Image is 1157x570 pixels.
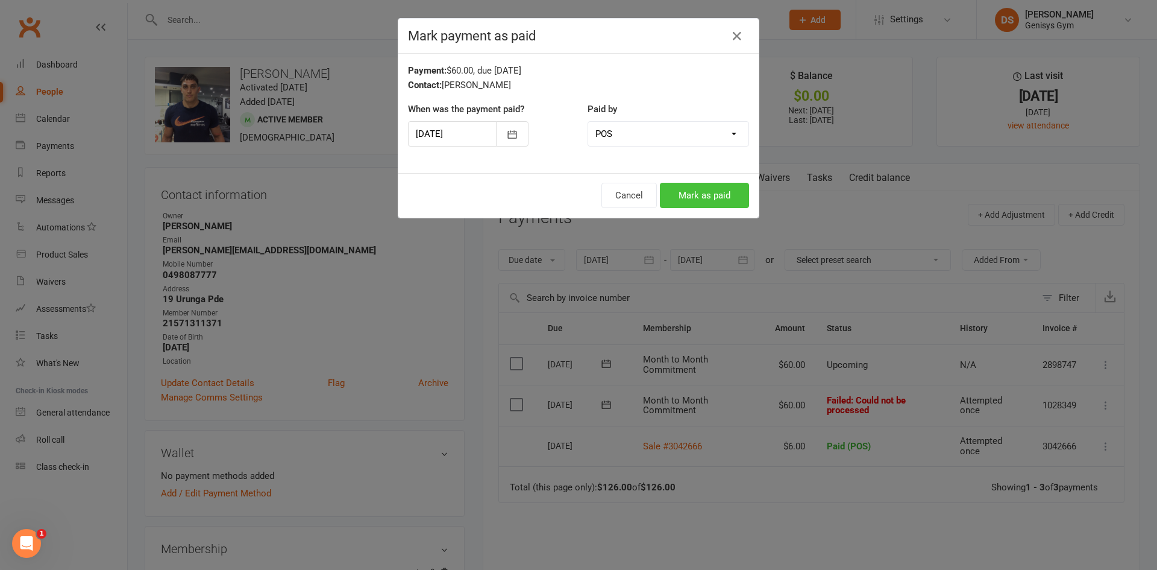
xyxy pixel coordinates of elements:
button: Close [727,27,747,46]
strong: Contact: [408,80,442,90]
button: Mark as paid [660,183,749,208]
button: Cancel [601,183,657,208]
span: 1 [37,529,46,539]
label: Paid by [588,102,617,116]
label: When was the payment paid? [408,102,524,116]
strong: Payment: [408,65,447,76]
div: $60.00, due [DATE] [408,63,749,78]
h4: Mark payment as paid [408,28,749,43]
div: [PERSON_NAME] [408,78,749,92]
iframe: Intercom live chat [12,529,41,558]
